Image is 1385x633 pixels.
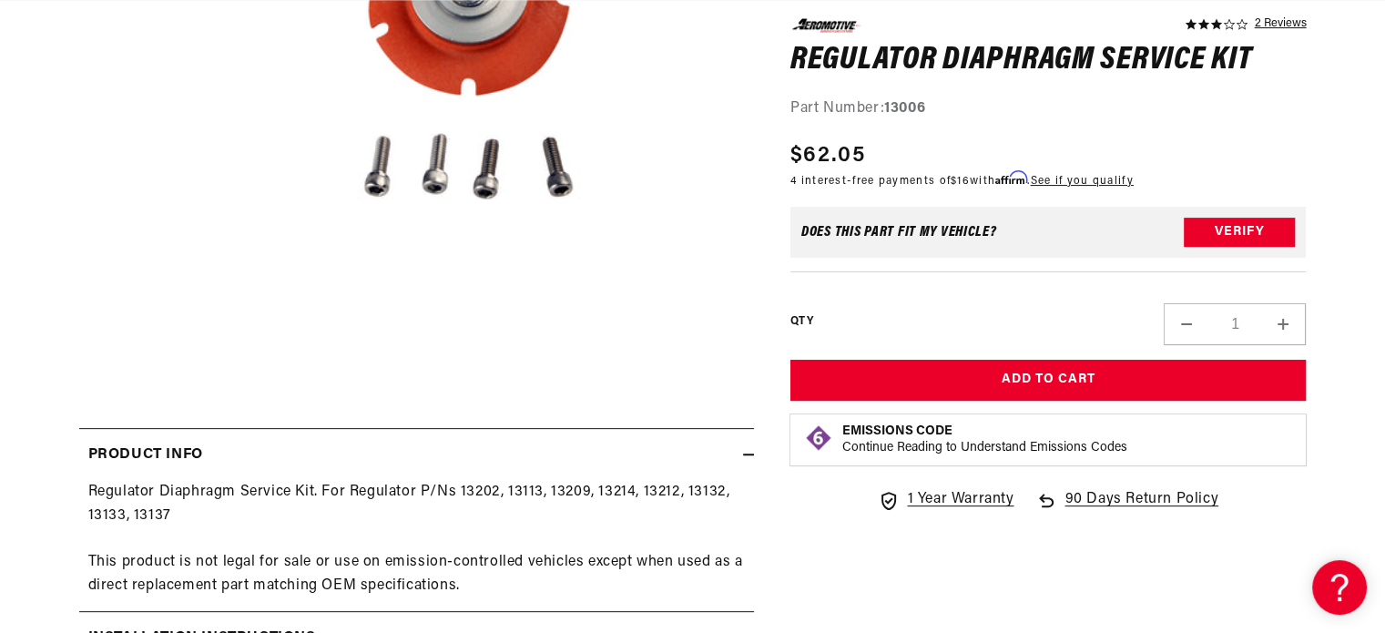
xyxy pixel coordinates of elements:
p: 4 interest-free payments of with . [790,171,1134,189]
button: Emissions CodeContinue Reading to Understand Emissions Codes [842,424,1127,456]
h1: Regulator Diaphragm Service Kit [790,46,1307,75]
a: 2 reviews [1254,18,1306,31]
div: Regulator Diaphragm Service Kit. For Regulator P/Ns 13202, 13113, 13209, 13214, 13212, 13132, 131... [79,481,754,597]
span: 1 Year Warranty [907,488,1013,512]
span: $62.05 [790,138,865,171]
div: Does This part fit My vehicle? [801,225,997,240]
p: Continue Reading to Understand Emissions Codes [842,440,1127,456]
button: Verify [1184,218,1295,247]
img: Emissions code [804,424,833,453]
a: 1 Year Warranty [878,488,1013,512]
span: 90 Days Return Policy [1064,488,1218,530]
h2: Product Info [88,444,203,467]
summary: Product Info [79,429,754,482]
strong: Emissions Code [842,424,952,438]
a: See if you qualify - Learn more about Affirm Financing (opens in modal) [1030,175,1133,186]
span: Affirm [995,170,1027,184]
a: 90 Days Return Policy [1035,488,1218,530]
span: $16 [951,175,970,186]
button: Add to Cart [790,360,1307,401]
div: Part Number: [790,97,1307,121]
label: QTY [790,314,813,330]
strong: 13006 [884,101,925,116]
